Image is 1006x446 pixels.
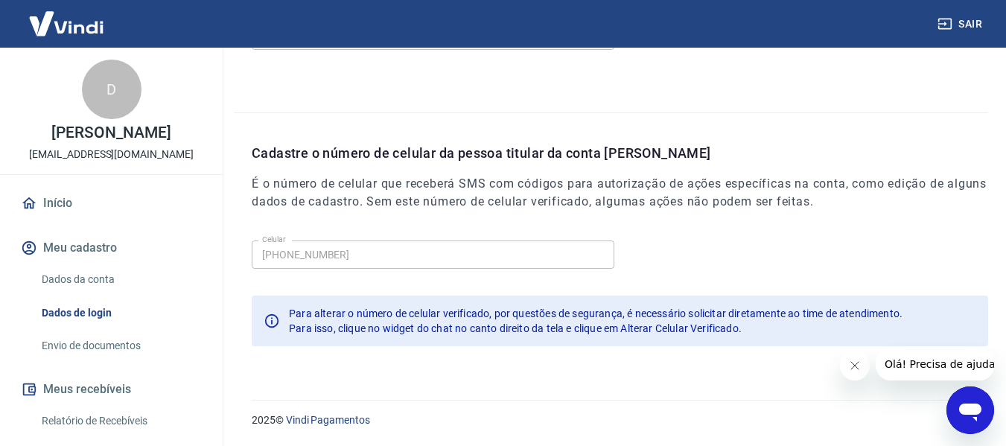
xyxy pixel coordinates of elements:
[36,264,205,295] a: Dados da conta
[935,10,988,38] button: Sair
[289,322,742,334] span: Para isso, clique no widget do chat no canto direito da tela e clique em Alterar Celular Verificado.
[286,414,370,426] a: Vindi Pagamentos
[18,232,205,264] button: Meu cadastro
[82,60,141,119] div: D
[9,10,125,22] span: Olá! Precisa de ajuda?
[262,234,286,245] label: Celular
[289,308,902,319] span: Para alterar o número de celular verificado, por questões de segurança, é necessário solicitar di...
[18,187,205,220] a: Início
[840,351,870,380] iframe: Fechar mensagem
[252,175,988,211] h6: É o número de celular que receberá SMS com códigos para autorização de ações específicas na conta...
[18,1,115,46] img: Vindi
[252,412,970,428] p: 2025 ©
[252,143,988,163] p: Cadastre o número de celular da pessoa titular da conta [PERSON_NAME]
[29,147,194,162] p: [EMAIL_ADDRESS][DOMAIN_NAME]
[18,373,205,406] button: Meus recebíveis
[36,331,205,361] a: Envio de documentos
[876,348,994,380] iframe: Mensagem da empresa
[51,125,171,141] p: [PERSON_NAME]
[36,406,205,436] a: Relatório de Recebíveis
[36,298,205,328] a: Dados de login
[946,386,994,434] iframe: Botão para abrir a janela de mensagens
